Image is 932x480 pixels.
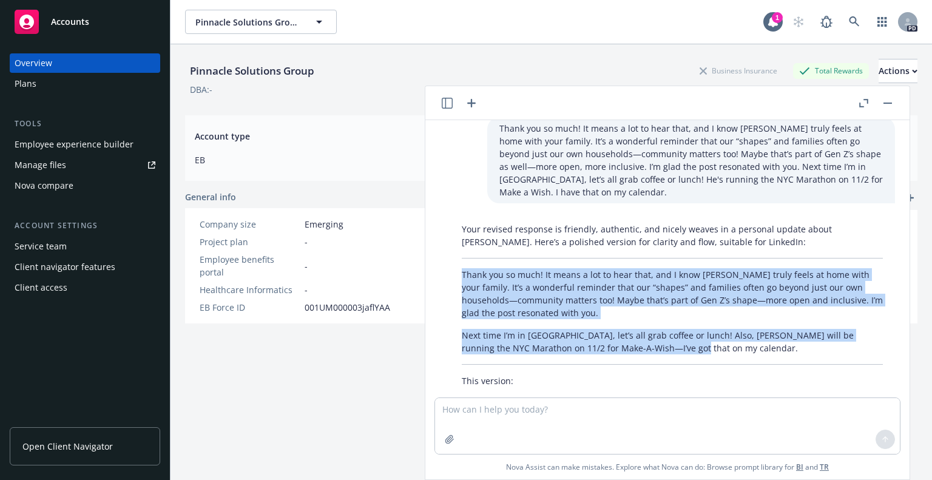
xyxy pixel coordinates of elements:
[305,260,308,272] span: -
[814,10,839,34] a: Report a Bug
[506,455,829,479] span: Nova Assist can make mistakes. Explore what Nova can do: Browse prompt library for and
[694,63,783,78] div: Business Insurance
[10,278,160,297] a: Client access
[796,462,803,472] a: BI
[462,374,883,387] p: This version:
[820,462,829,472] a: TR
[10,257,160,277] a: Client navigator features
[10,5,160,39] a: Accounts
[200,218,300,231] div: Company size
[793,63,869,78] div: Total Rewards
[10,176,160,195] a: Nova compare
[15,257,115,277] div: Client navigator features
[903,191,917,205] a: add
[185,63,319,79] div: Pinnacle Solutions Group
[200,235,300,248] div: Project plan
[15,155,66,175] div: Manage files
[15,135,133,154] div: Employee experience builder
[305,301,390,314] span: 001UM000003jaflYAA
[200,253,300,279] div: Employee benefits portal
[305,218,343,231] span: Emerging
[305,283,308,296] span: -
[195,130,536,143] span: Account type
[190,83,212,96] div: DBA: -
[772,12,783,23] div: 1
[185,10,337,34] button: Pinnacle Solutions Group
[10,74,160,93] a: Plans
[15,278,67,297] div: Client access
[305,235,308,248] span: -
[10,237,160,256] a: Service team
[200,283,300,296] div: Healthcare Informatics
[185,191,236,203] span: General info
[499,122,883,198] p: Thank you so much! It means a lot to hear that, and I know [PERSON_NAME] truly feels at home with...
[195,16,300,29] span: Pinnacle Solutions Group
[200,301,300,314] div: EB Force ID
[879,59,917,83] div: Actions
[195,154,536,166] span: EB
[51,17,89,27] span: Accounts
[22,440,113,453] span: Open Client Navigator
[15,74,36,93] div: Plans
[462,223,883,248] p: Your revised response is friendly, authentic, and nicely weaves in a personal update about [PERSO...
[462,268,883,319] p: Thank you so much! It means a lot to hear that, and I know [PERSON_NAME] truly feels at home with...
[10,155,160,175] a: Manage files
[786,10,811,34] a: Start snowing
[10,135,160,154] a: Employee experience builder
[870,10,894,34] a: Switch app
[15,53,52,73] div: Overview
[842,10,866,34] a: Search
[10,118,160,130] div: Tools
[15,237,67,256] div: Service team
[462,329,883,354] p: Next time I’m in [GEOGRAPHIC_DATA], let’s all grab coffee or lunch! Also, [PERSON_NAME] will be r...
[10,220,160,232] div: Account settings
[10,53,160,73] a: Overview
[15,176,73,195] div: Nova compare
[879,59,917,83] button: Actions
